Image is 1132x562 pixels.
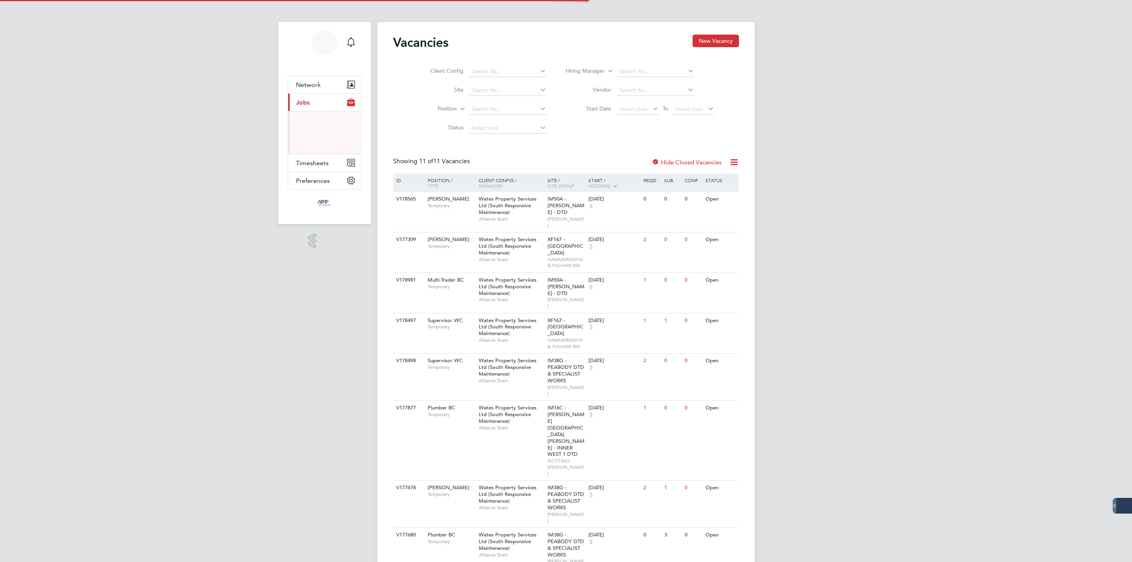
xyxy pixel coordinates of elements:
[428,411,475,418] span: Temporary
[683,273,703,287] div: 0
[548,276,584,297] span: IM50A - [PERSON_NAME] - DTD
[704,273,738,287] div: Open
[422,173,477,192] div: Position /
[588,203,594,209] span: 6
[662,481,683,495] div: 1
[288,172,361,189] button: Preferences
[548,297,585,309] span: [PERSON_NAME]
[479,425,544,431] span: Alliance Team
[278,22,371,224] nav: Main navigation
[479,378,544,384] span: Alliance Team
[469,123,546,134] input: Select one
[683,354,703,368] div: 0
[418,67,463,74] label: Client Config
[288,58,362,68] span: George Stacey
[479,484,537,504] span: Wates Property Services Ltd (South Responsive Maintenance)
[548,317,583,337] span: XF167 - [GEOGRAPHIC_DATA]
[479,404,537,424] span: Wates Property Services Ltd (South Responsive Maintenance)
[586,173,641,193] div: Start /
[683,481,703,495] div: 0
[479,256,544,263] span: Alliance Team
[548,531,584,558] span: IM38G - PEABODY DTD & SPECIALIST WORKS
[662,313,683,328] div: 1
[566,105,611,112] label: Start Date
[479,357,537,377] span: Wates Property Services Ltd (South Responsive Maintenance)
[477,173,546,192] div: Client Config /
[288,111,361,154] div: Jobs
[641,401,662,415] div: 1
[418,124,463,131] label: Status
[419,157,470,165] span: 11 Vacancies
[619,105,648,112] span: Select date
[318,37,332,48] span: GS
[641,192,662,206] div: 0
[479,182,502,189] span: Manager
[428,538,475,545] span: Temporary
[641,273,662,287] div: 1
[662,173,683,187] div: Sub
[469,66,546,77] input: Search for...
[548,236,583,256] span: XF167 - [GEOGRAPHIC_DATA]
[479,531,537,551] span: Wates Property Services Ltd (South Responsive Maintenance)
[320,240,341,247] span: Engage
[588,324,594,330] span: 5
[588,317,640,324] div: [DATE]
[652,158,722,166] label: Hide Closed Vacancies
[704,401,738,415] div: Open
[588,236,640,243] div: [DATE]
[394,401,422,415] div: V177877
[428,357,463,364] span: Supervisor WC
[662,528,683,542] div: 3
[588,196,640,203] div: [DATE]
[548,195,584,216] span: IM50A - [PERSON_NAME] - DTD
[588,405,640,411] div: [DATE]
[428,484,469,491] span: [PERSON_NAME]
[662,192,683,206] div: 0
[548,337,585,349] span: HAMMERSMITH & FULHAM RM
[393,35,448,50] h2: Vacancies
[548,357,584,384] span: IM38G - PEABODY DTD & SPECIALIST WORKS
[704,528,738,542] div: Open
[296,140,329,147] a: Placements
[683,173,703,187] div: Conf
[428,404,455,411] span: Plumber BC
[641,173,662,187] div: Reqd
[546,173,587,192] div: Site /
[588,357,640,364] div: [DATE]
[428,317,463,324] span: Supervisor WC
[660,103,671,114] span: To
[683,232,703,247] div: 0
[588,277,640,284] div: [DATE]
[428,243,475,249] span: Temporary
[394,192,422,206] div: V178565
[479,297,544,303] span: Alliance Team
[662,232,683,247] div: 0
[479,552,544,558] span: Alliance Team
[588,411,594,418] span: 5
[428,324,475,330] span: Temporary
[394,528,422,542] div: V177680
[559,67,605,75] label: Hiring Manager
[296,159,329,167] span: Timesheets
[641,528,662,542] div: 0
[393,157,471,166] div: Showing
[548,511,585,523] span: [PERSON_NAME]
[296,99,310,106] span: Jobs
[479,337,544,343] span: Alliance Team
[394,173,422,187] div: ID
[428,531,455,538] span: Plumber BC
[683,401,703,415] div: 0
[548,404,584,457] span: IM16C - [PERSON_NAME][GEOGRAPHIC_DATA][PERSON_NAME] - INNER WEST 1 DTD
[683,192,703,206] div: 0
[469,104,546,115] input: Search for...
[704,192,738,206] div: Open
[320,234,341,240] span: Powered by
[641,232,662,247] div: 2
[704,232,738,247] div: Open
[296,81,321,88] span: Network
[394,481,422,495] div: V177678
[641,481,662,495] div: 2
[566,86,611,93] label: Vendor
[428,182,439,189] span: Type
[428,364,475,370] span: Temporary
